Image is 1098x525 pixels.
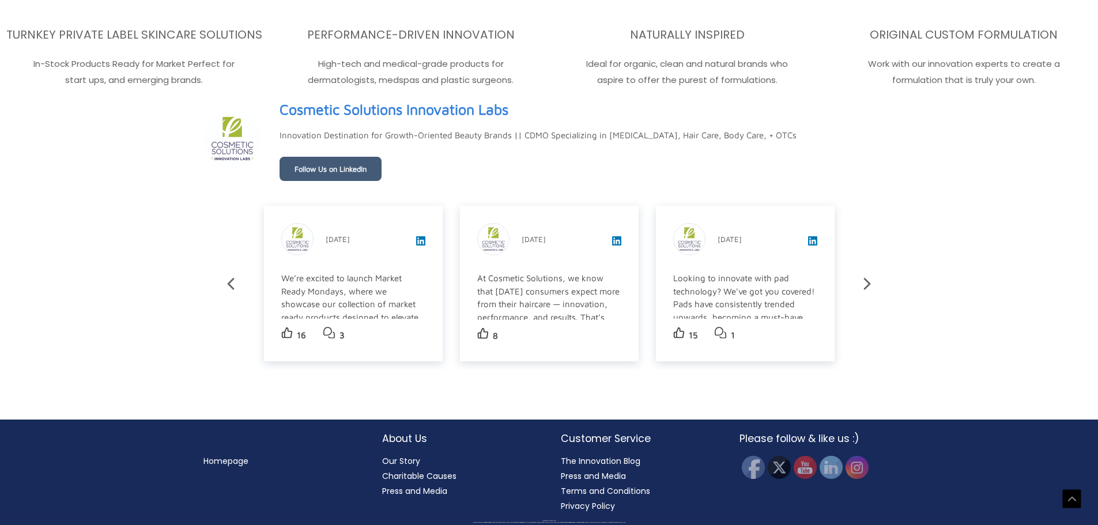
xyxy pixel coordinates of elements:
[416,237,425,247] a: View post on LinkedIn
[493,328,498,344] p: 8
[3,56,266,88] p: In-Stock Products Ready for Market Perfect for start ups, and emerging brands.
[203,455,248,467] a: Homepage
[561,455,640,467] a: The Innovation Blog
[561,431,716,446] h2: Customer Service
[561,485,650,497] a: Terms and Conditions
[561,470,626,482] a: Press and Media
[768,456,791,479] img: Twitter
[522,232,546,246] p: [DATE]
[20,522,1078,523] div: All material on this Website, including design, text, images, logos and sounds, are owned by Cosm...
[673,272,816,505] div: Looking to innovate with pad technology? We've got you covered! Pads have consistently trended up...
[382,431,538,446] h2: About Us
[3,27,266,42] h3: TURNKEY PRIVATE LABEL SKINCARE SOLUTIONS
[282,224,313,255] img: sk-post-userpic
[742,456,765,479] img: Facebook
[203,454,359,469] nav: Menu
[382,470,456,482] a: Charitable Causes
[612,237,621,247] a: View post on LinkedIn
[382,485,447,497] a: Press and Media
[280,56,542,88] p: High-tech and medical-grade products for dermatologists, medspas and plastic surgeons.
[561,454,716,513] nav: Customer Service
[280,127,797,143] p: Innovation Destination for Growth-Oriented Beauty Brands || CDMO Specializing in [MEDICAL_DATA], ...
[339,327,345,343] p: 3
[561,500,615,512] a: Privacy Policy
[477,272,620,493] div: At Cosmetic Solutions, we know that [DATE] consumers expect more from their haircare — innovation...
[382,454,538,498] nav: About Us
[20,520,1078,522] div: Copyright © 2025
[689,327,697,343] p: 15
[739,431,895,446] h2: Please follow & like us :)
[674,224,705,255] img: sk-post-userpic
[280,27,542,42] h3: PERFORMANCE-DRIVEN INNOVATION
[556,56,819,88] p: Ideal for organic, clean and natural brands who aspire to offer the purest of formulations.
[280,157,382,181] a: Follow Us on LinkedIn
[280,96,508,123] a: View page on LinkedIn
[478,224,509,255] img: sk-post-userpic
[382,455,420,467] a: Our Story
[832,27,1095,42] h3: ORIGINAL CUSTOM FORMULATION
[556,27,819,42] h3: NATURALLY INSPIRED
[203,110,261,168] img: sk-header-picture
[832,56,1095,88] p: Work with our innovation experts to create a formulation that is truly your own.
[808,237,817,247] a: View post on LinkedIn
[297,327,306,343] p: 16
[718,232,742,246] p: [DATE]
[326,232,350,246] p: [DATE]
[731,327,735,343] p: 1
